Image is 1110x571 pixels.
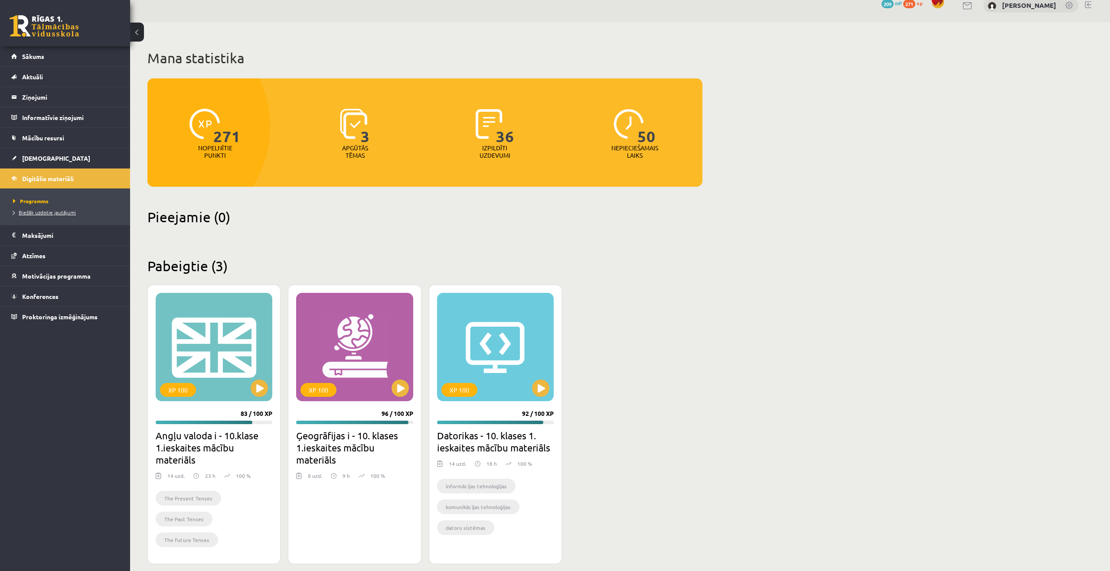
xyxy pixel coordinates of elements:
[437,479,516,493] li: informācijas tehnoloģijas
[611,144,658,159] p: Nepieciešamais laiks
[614,109,644,139] img: icon-clock-7be60019b62300814b6bd22b8e044499b485619524d84068768e800edab66f18.svg
[147,208,702,225] h2: Pieejamie (0)
[22,252,46,260] span: Atzīmes
[441,383,477,397] div: XP 100
[11,87,119,107] a: Ziņojumi
[156,491,221,506] li: The Present Tenses
[296,429,413,466] h2: Ģeogrāfijas i - 10. klases 1.ieskaites mācību materiāls
[147,49,702,67] h1: Mana statistika
[11,246,119,266] a: Atzīmes
[486,460,497,467] p: 18 h
[22,73,43,81] span: Aktuāli
[22,87,119,107] legend: Ziņojumi
[167,472,185,485] div: 14 uzd.
[10,15,79,37] a: Rīgas 1. Tālmācības vidusskola
[370,472,385,480] p: 100 %
[496,109,514,144] span: 36
[11,67,119,87] a: Aktuāli
[160,383,196,397] div: XP 100
[11,107,119,127] a: Informatīvie ziņojumi
[338,144,372,159] p: Apgūtās tēmas
[476,109,503,139] img: icon-completed-tasks-ad58ae20a441b2904462921112bc710f1caf180af7a3daa7317a5a94f2d26646.svg
[437,520,494,535] li: datoru sistēmas
[340,109,367,139] img: icon-learned-topics-4a711ccc23c960034f471b6e78daf4a3bad4a20eaf4de84257b87e66633f6470.svg
[22,107,119,127] legend: Informatīvie ziņojumi
[11,128,119,148] a: Mācību resursi
[22,134,64,142] span: Mācību resursi
[11,307,119,327] a: Proktoringa izmēģinājums
[11,286,119,306] a: Konferences
[11,266,119,286] a: Motivācijas programma
[449,460,466,473] div: 14 uzd.
[22,313,98,321] span: Proktoringa izmēģinājums
[13,208,121,216] a: Biežāk uzdotie jautājumi
[988,2,996,10] img: Klāvs Krūziņš
[437,429,554,454] h2: Datorikas - 10. klases 1. ieskaites mācību materiāls
[343,472,350,480] p: 9 h
[22,154,90,162] span: [DEMOGRAPHIC_DATA]
[1002,1,1056,10] a: [PERSON_NAME]
[22,225,119,245] legend: Maksājumi
[437,500,519,514] li: komunikācijas tehnoloģijas
[156,429,272,466] h2: Angļu valoda i - 10.klase 1.ieskaites mācību materiāls
[156,512,212,526] li: The Past Tenses
[22,175,74,182] span: Digitālie materiāli
[198,144,232,159] p: Nopelnītie punkti
[22,272,91,280] span: Motivācijas programma
[236,472,251,480] p: 100 %
[13,209,76,216] span: Biežāk uzdotie jautājumi
[11,169,119,188] a: Digitālie materiāli
[213,109,241,144] span: 271
[300,383,336,397] div: XP 100
[22,292,59,300] span: Konferences
[11,148,119,168] a: [DEMOGRAPHIC_DATA]
[13,197,121,205] a: Programma
[22,52,44,60] span: Sākums
[361,109,370,144] span: 3
[11,46,119,66] a: Sākums
[517,460,532,467] p: 100 %
[189,109,220,139] img: icon-xp-0682a9bc20223a9ccc6f5883a126b849a74cddfe5390d2b41b4391c66f2066e7.svg
[156,532,218,547] li: The Future Tenses
[205,472,215,480] p: 23 h
[147,257,702,274] h2: Pabeigtie (3)
[13,198,49,204] span: Programma
[308,472,322,485] div: 8 uzd.
[637,109,656,144] span: 50
[478,144,512,159] p: Izpildīti uzdevumi
[11,225,119,245] a: Maksājumi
